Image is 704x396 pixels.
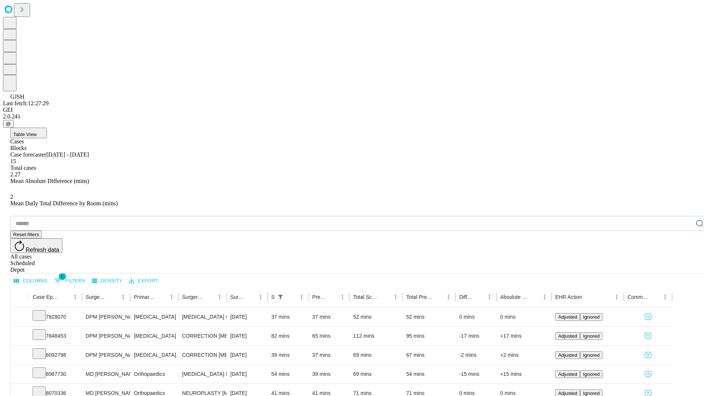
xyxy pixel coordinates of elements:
[353,294,379,300] div: Total Scheduled Duration
[312,327,346,345] div: 65 mins
[500,346,548,364] div: +2 mins
[271,308,305,326] div: 37 mins
[230,346,264,364] div: [DATE]
[529,292,539,302] button: Sort
[10,238,62,253] button: Refresh data
[6,121,11,126] span: @
[86,294,107,300] div: Surgeon Name
[583,390,599,396] span: Ignored
[33,346,78,364] div: 8092798
[312,294,327,300] div: Predicted In Room Duration
[10,194,13,200] span: 2
[660,292,670,302] button: Menu
[580,313,602,321] button: Ignored
[90,275,124,287] button: Density
[166,292,177,302] button: Menu
[312,365,346,384] div: 39 mins
[580,332,602,340] button: Ignored
[10,165,36,171] span: Total cases
[33,327,78,345] div: 7848453
[650,292,660,302] button: Sort
[70,292,80,302] button: Menu
[10,178,89,184] span: Mean Absolute Difference (mins)
[156,292,166,302] button: Sort
[555,332,580,340] button: Adjusted
[555,351,580,359] button: Adjusted
[134,346,175,364] div: [MEDICAL_DATA]
[353,327,399,345] div: 112 mins
[13,232,39,237] span: Reset filters
[353,308,399,326] div: 52 mins
[33,294,59,300] div: Case Epic Id
[33,365,78,384] div: 8067730
[46,151,89,158] span: [DATE] - [DATE]
[134,327,175,345] div: [MEDICAL_DATA]
[459,308,493,326] div: 0 mins
[555,370,580,378] button: Adjusted
[312,308,346,326] div: 37 mins
[10,158,16,164] span: 15
[182,346,223,364] div: CORRECTION [MEDICAL_DATA]
[86,346,126,364] div: DPM [PERSON_NAME] [PERSON_NAME]
[182,365,223,384] div: [MEDICAL_DATA] RELEASE
[26,247,59,253] span: Refresh data
[13,132,37,137] span: Table View
[327,292,337,302] button: Sort
[353,365,399,384] div: 69 mins
[390,292,401,302] button: Menu
[433,292,443,302] button: Sort
[406,365,452,384] div: 54 mins
[134,365,175,384] div: Orthopaedics
[558,333,577,339] span: Adjusted
[406,327,452,345] div: 95 mins
[380,292,390,302] button: Sort
[500,327,548,345] div: +17 mins
[60,292,70,302] button: Sort
[443,292,454,302] button: Menu
[459,327,493,345] div: -17 mins
[134,308,175,326] div: [MEDICAL_DATA]
[108,292,118,302] button: Sort
[14,349,25,362] button: Expand
[118,292,128,302] button: Menu
[182,308,223,326] div: [MEDICAL_DATA] COMPLETE EXCISION 5TH [MEDICAL_DATA] HEAD
[558,371,577,377] span: Adjusted
[558,390,577,396] span: Adjusted
[583,333,599,339] span: Ignored
[271,346,305,364] div: 39 mins
[271,327,305,345] div: 82 mins
[297,292,307,302] button: Menu
[14,330,25,343] button: Expand
[474,292,484,302] button: Sort
[10,93,24,100] span: GJSH
[52,275,87,287] button: Show filters
[406,346,452,364] div: 67 mins
[286,292,297,302] button: Sort
[10,171,21,177] span: 2.27
[12,275,49,287] button: Select columns
[558,352,577,358] span: Adjusted
[539,292,550,302] button: Menu
[353,346,399,364] div: 69 mins
[312,346,346,364] div: 37 mins
[204,292,214,302] button: Sort
[127,275,160,287] button: Export
[555,313,580,321] button: Adjusted
[3,120,14,128] button: @
[10,151,46,158] span: Case forecaster
[14,311,25,324] button: Expand
[3,107,701,113] div: GEI
[10,231,42,238] button: Reset filters
[256,292,266,302] button: Menu
[182,327,223,345] div: CORRECTION [MEDICAL_DATA], RESECTION [MEDICAL_DATA] BASE
[583,292,593,302] button: Sort
[86,365,126,384] div: MD [PERSON_NAME] [PERSON_NAME]
[500,308,548,326] div: 0 mins
[33,308,78,326] div: 7828070
[230,327,264,345] div: [DATE]
[627,294,649,300] div: Comments
[275,292,286,302] div: 1 active filter
[230,294,245,300] div: Surgery Date
[86,308,126,326] div: DPM [PERSON_NAME] [PERSON_NAME]
[245,292,256,302] button: Sort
